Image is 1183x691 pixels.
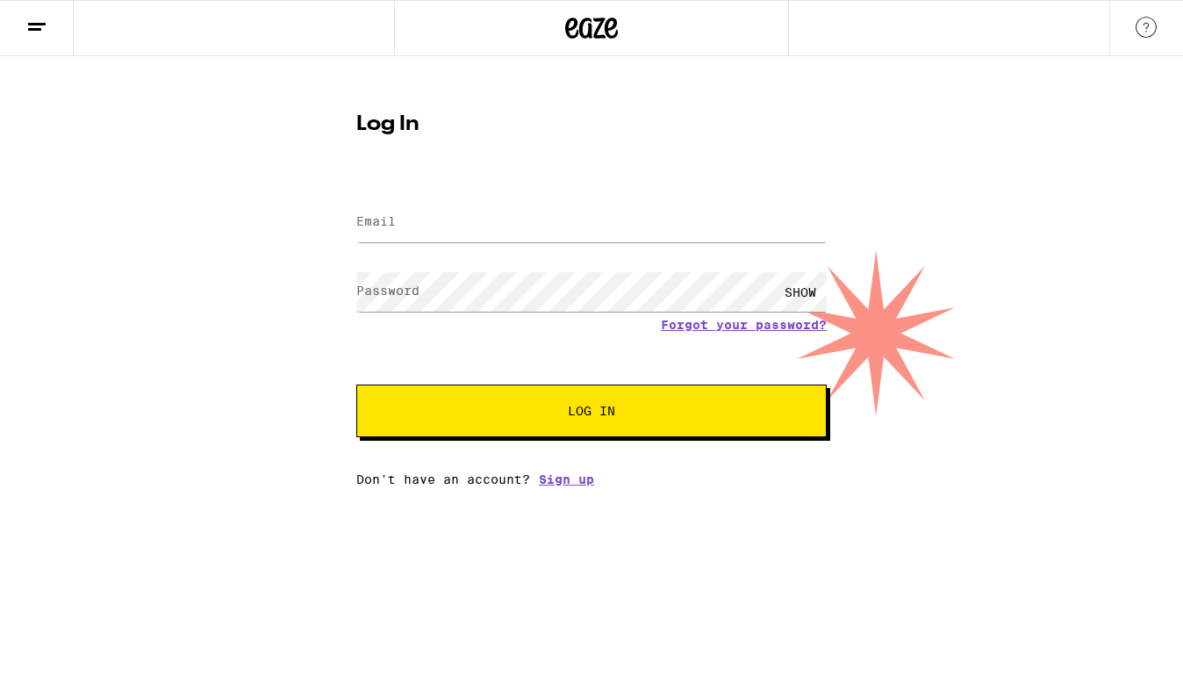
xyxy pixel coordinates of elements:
input: Email [356,203,827,242]
span: Log In [568,405,615,417]
label: Email [356,214,396,228]
a: Sign up [539,472,594,486]
label: Password [356,284,419,298]
a: Forgot your password? [661,318,827,332]
button: Log In [356,385,827,437]
div: SHOW [774,272,827,312]
h1: Log In [356,114,827,135]
div: Don't have an account? [356,472,827,486]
